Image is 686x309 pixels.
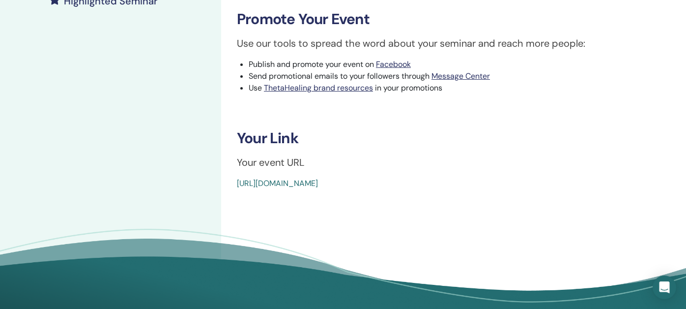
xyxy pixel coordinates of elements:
[237,36,663,51] p: Use our tools to spread the word about your seminar and reach more people:
[264,83,373,93] a: ThetaHealing brand resources
[249,59,663,70] li: Publish and promote your event on
[237,129,663,147] h3: Your Link
[237,155,663,170] p: Your event URL
[249,82,663,94] li: Use in your promotions
[653,276,676,299] div: Open Intercom Messenger
[237,10,663,28] h3: Promote Your Event
[431,71,490,81] a: Message Center
[249,70,663,82] li: Send promotional emails to your followers through
[237,178,318,188] a: [URL][DOMAIN_NAME]
[376,59,411,69] a: Facebook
